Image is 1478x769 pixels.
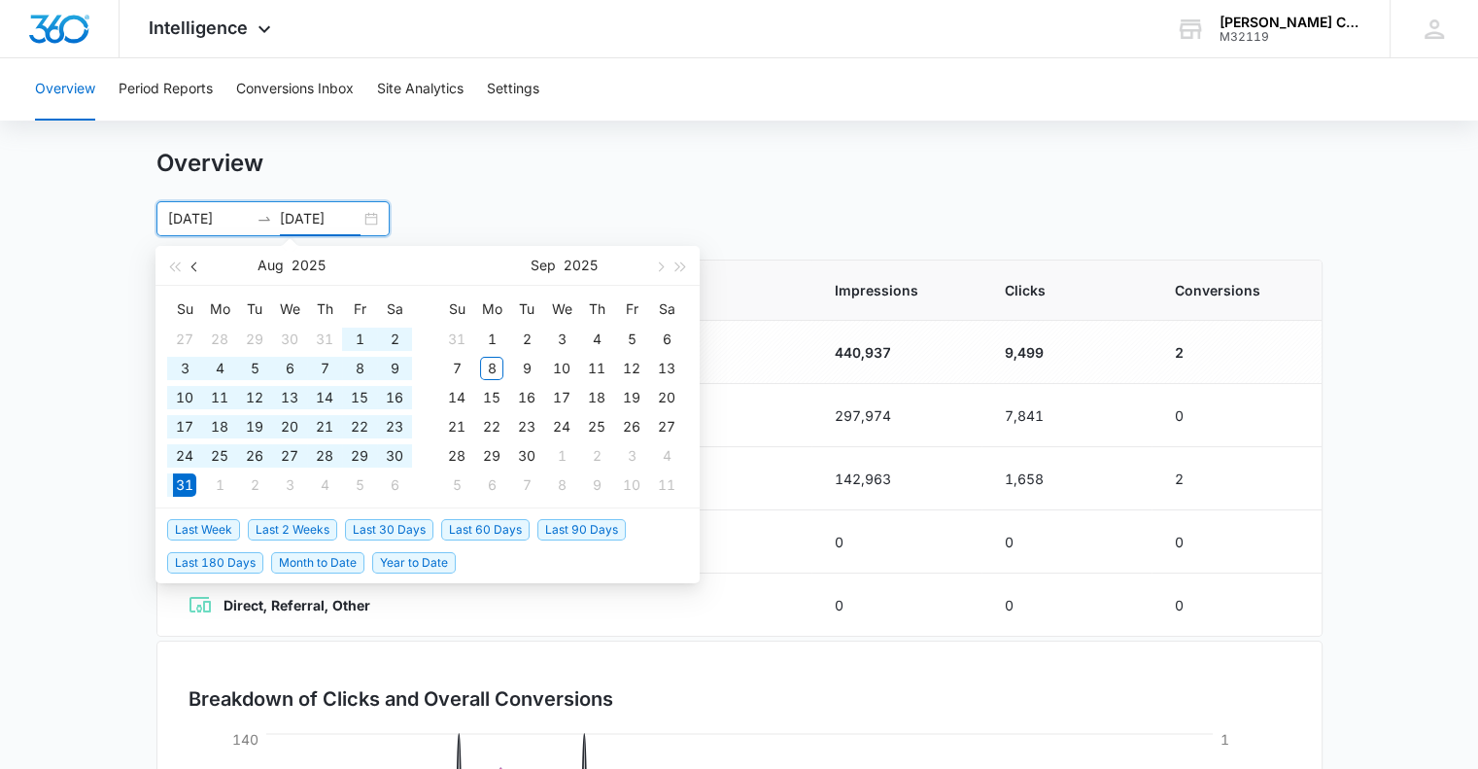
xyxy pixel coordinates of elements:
[377,383,412,412] td: 2025-08-16
[1151,574,1322,637] td: 0
[208,386,231,409] div: 11
[585,473,608,497] div: 9
[119,58,213,121] button: Period Reports
[167,294,202,325] th: Su
[167,552,263,574] span: Last 180 Days
[579,354,614,383] td: 2025-09-11
[614,325,649,354] td: 2025-09-05
[614,354,649,383] td: 2025-09-12
[377,412,412,441] td: 2025-08-23
[579,383,614,412] td: 2025-09-18
[307,471,342,500] td: 2025-09-04
[345,519,433,541] span: Last 30 Days
[313,328,336,351] div: 31
[439,383,474,412] td: 2025-09-14
[307,294,342,325] th: Th
[811,384,981,447] td: 297,974
[156,149,263,178] h1: Overview
[655,473,678,497] div: 11
[173,328,196,351] div: 27
[579,325,614,354] td: 2025-09-04
[342,354,377,383] td: 2025-08-08
[811,510,981,574] td: 0
[173,415,196,438] div: 17
[515,386,538,409] div: 16
[313,357,336,380] div: 7
[445,444,468,468] div: 28
[537,519,626,541] span: Last 90 Days
[649,354,684,383] td: 2025-09-13
[272,354,307,383] td: 2025-08-06
[515,444,538,468] div: 30
[585,328,608,351] div: 4
[313,444,336,468] div: 28
[515,357,538,380] div: 9
[272,294,307,325] th: We
[173,386,196,409] div: 10
[811,321,981,384] td: 440,937
[278,357,301,380] div: 6
[1005,280,1128,300] span: Clicks
[981,321,1151,384] td: 9,499
[167,441,202,471] td: 2025-08-24
[313,386,336,409] div: 14
[474,294,509,325] th: Mo
[1151,447,1322,510] td: 2
[1151,510,1322,574] td: 0
[544,441,579,471] td: 2025-10-01
[280,208,361,229] input: End date
[167,325,202,354] td: 2025-07-27
[342,471,377,500] td: 2025-09-05
[377,471,412,500] td: 2025-09-06
[383,473,406,497] div: 6
[202,354,237,383] td: 2025-08-04
[1220,15,1361,30] div: account name
[480,473,503,497] div: 6
[614,412,649,441] td: 2025-09-26
[474,412,509,441] td: 2025-09-22
[474,383,509,412] td: 2025-09-15
[981,574,1151,637] td: 0
[439,325,474,354] td: 2025-08-31
[313,415,336,438] div: 21
[348,357,371,380] div: 8
[544,412,579,441] td: 2025-09-24
[377,58,464,121] button: Site Analytics
[348,328,371,351] div: 1
[243,328,266,351] div: 29
[208,415,231,438] div: 18
[579,441,614,471] td: 2025-10-02
[236,58,354,121] button: Conversions Inbox
[307,412,342,441] td: 2025-08-21
[342,412,377,441] td: 2025-08-22
[544,294,579,325] th: We
[487,58,539,121] button: Settings
[614,294,649,325] th: Fr
[167,519,240,541] span: Last Week
[348,473,371,497] div: 5
[237,294,272,325] th: Tu
[377,325,412,354] td: 2025-08-02
[620,473,643,497] div: 10
[579,294,614,325] th: Th
[202,383,237,412] td: 2025-08-11
[243,473,266,497] div: 2
[544,325,579,354] td: 2025-09-03
[544,471,579,500] td: 2025-10-08
[981,384,1151,447] td: 7,841
[257,211,272,227] span: to
[208,473,231,497] div: 1
[377,354,412,383] td: 2025-08-09
[243,386,266,409] div: 12
[649,441,684,471] td: 2025-10-04
[35,58,95,121] button: Overview
[550,357,573,380] div: 10
[167,354,202,383] td: 2025-08-03
[564,246,598,285] button: 2025
[342,441,377,471] td: 2025-08-29
[445,357,468,380] div: 7
[480,328,503,351] div: 1
[620,357,643,380] div: 12
[173,357,196,380] div: 3
[272,471,307,500] td: 2025-09-03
